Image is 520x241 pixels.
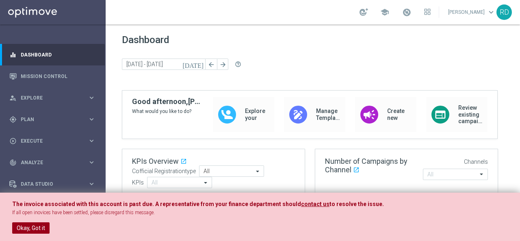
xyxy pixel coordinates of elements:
[9,138,96,144] button: play_circle_outline Execute keyboard_arrow_right
[88,115,95,123] i: keyboard_arrow_right
[9,180,88,188] div: Data Studio
[12,222,50,234] button: Okay, Got it
[9,137,88,145] div: Execute
[88,158,95,166] i: keyboard_arrow_right
[9,116,88,123] div: Plan
[9,116,17,123] i: gps_fixed
[9,94,88,102] div: Explore
[12,201,301,207] span: The invoice associated with this account is past due. A representative from your finance departme...
[329,201,384,207] span: to resolve the issue.
[9,137,17,145] i: play_circle_outline
[9,44,95,65] div: Dashboard
[380,8,389,17] span: school
[447,6,496,18] a: [PERSON_NAME]keyboard_arrow_down
[9,159,17,166] i: track_changes
[21,182,88,187] span: Data Studio
[9,159,88,166] div: Analyze
[88,94,95,102] i: keyboard_arrow_right
[9,159,96,166] button: track_changes Analyze keyboard_arrow_right
[21,44,95,65] a: Dashboard
[9,116,96,123] button: gps_fixed Plan keyboard_arrow_right
[21,160,88,165] span: Analyze
[9,51,17,59] i: equalizer
[487,8,496,17] span: keyboard_arrow_down
[496,4,512,20] div: RD
[21,65,95,87] a: Mission Control
[9,181,96,187] button: Data Studio keyboard_arrow_right
[88,180,95,188] i: keyboard_arrow_right
[9,65,95,87] div: Mission Control
[9,94,17,102] i: person_search
[9,52,96,58] button: equalizer Dashboard
[9,73,96,80] button: Mission Control
[12,209,508,216] p: If all open inovices have been settled, please disregard this message.
[88,137,95,145] i: keyboard_arrow_right
[9,95,96,101] button: person_search Explore keyboard_arrow_right
[21,96,88,100] span: Explore
[21,117,88,122] span: Plan
[21,139,88,143] span: Execute
[301,201,329,208] a: contact us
